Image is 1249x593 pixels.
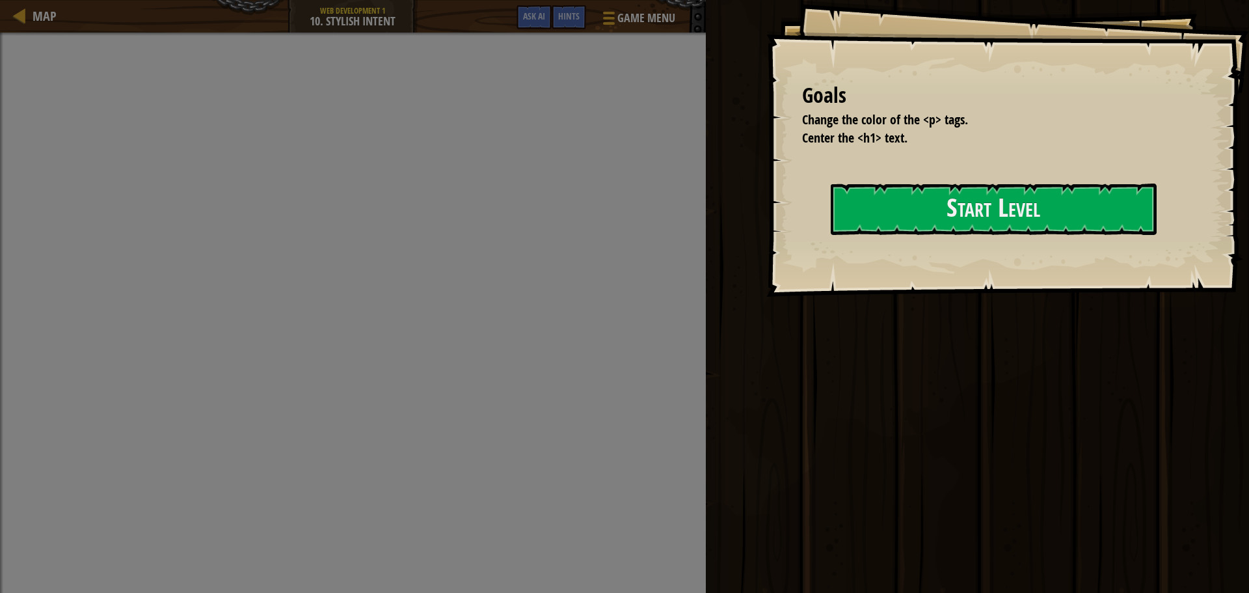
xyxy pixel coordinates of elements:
[802,129,907,146] span: Center the <h1> text.
[517,5,552,29] button: Ask AI
[33,7,57,25] span: Map
[617,10,675,27] span: Game Menu
[523,10,545,22] span: Ask AI
[831,184,1157,235] button: Start Level
[786,111,1174,130] li: Change the color of the <p> tags.
[26,7,57,25] a: Map
[802,81,1177,111] div: Goals
[786,129,1174,148] li: Center the <h1> text.
[593,5,683,36] button: Game Menu
[558,10,580,22] span: Hints
[802,111,968,128] span: Change the color of the <p> tags.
